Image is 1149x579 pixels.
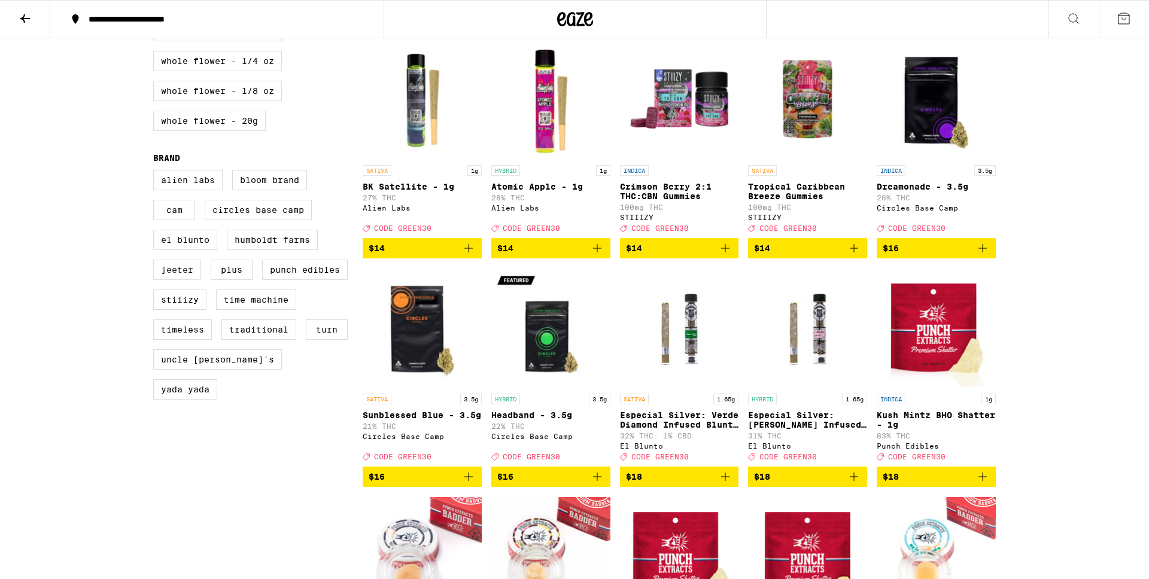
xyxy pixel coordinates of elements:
button: Add to bag [748,467,867,487]
img: Alien Labs - BK Satellite - 1g [363,39,482,159]
button: Add to bag [620,467,739,487]
p: 1.65g [842,394,867,404]
p: Crimson Berry 2:1 THC:CBN Gummies [620,182,739,201]
label: Traditional [221,319,296,340]
p: 31% THC [748,432,867,440]
img: Circles Base Camp - Headband - 3.5g [491,268,610,388]
label: Whole Flower - 1/4 oz [153,51,282,71]
p: SATIVA [363,165,391,176]
label: STIIIZY [153,289,206,310]
div: STIIIZY [748,214,867,221]
span: $16 [497,472,513,482]
p: Kush Mintz BHO Shatter - 1g [877,410,996,429]
div: El Blunto [620,442,739,450]
span: $18 [883,472,899,482]
p: Sunblessed Blue - 3.5g [363,410,482,420]
span: CODE GREEN30 [631,224,689,232]
button: Add to bag [363,238,482,258]
button: Add to bag [748,238,867,258]
p: Dreamonade - 3.5g [877,182,996,191]
div: STIIIZY [620,214,739,221]
a: Open page for Especial Silver: Rosa Diamond Infused Blunt - 1.65g from El Blunto [748,268,867,467]
span: $18 [754,472,770,482]
label: Bloom Brand [232,170,307,190]
p: INDICA [877,394,905,404]
p: 83% THC [877,432,996,440]
span: CODE GREEN30 [759,224,817,232]
label: Timeless [153,319,212,340]
p: INDICA [877,165,905,176]
img: Alien Labs - Atomic Apple - 1g [491,39,610,159]
span: CODE GREEN30 [374,224,431,232]
span: CODE GREEN30 [631,453,689,461]
span: $14 [626,243,642,253]
label: Humboldt Farms [227,230,318,250]
label: CAM [153,200,195,220]
img: El Blunto - Especial Silver: Verde Diamond Infused Blunt - 1.65g [620,268,739,388]
img: STIIIZY - Crimson Berry 2:1 THC:CBN Gummies [620,39,739,159]
span: $14 [754,243,770,253]
button: Add to bag [877,238,996,258]
p: 1g [467,165,482,176]
p: 22% THC [491,422,610,430]
p: Especial Silver: [PERSON_NAME] Infused Blunt - 1.65g [748,410,867,429]
p: HYBRID [491,394,520,404]
span: $16 [369,472,385,482]
span: $16 [883,243,899,253]
p: 1g [596,165,610,176]
div: Circles Base Camp [363,432,482,440]
img: Circles Base Camp - Dreamonade - 3.5g [877,39,996,159]
p: Tropical Caribbean Breeze Gummies [748,182,867,201]
p: SATIVA [748,165,777,176]
a: Open page for Crimson Berry 2:1 THC:CBN Gummies from STIIIZY [620,39,739,238]
p: 32% THC: 1% CBD [620,432,739,440]
label: Whole Flower - 20g [153,111,266,131]
p: BK Satellite - 1g [363,182,482,191]
span: $14 [497,243,513,253]
button: Add to bag [491,467,610,487]
span: CODE GREEN30 [888,224,946,232]
p: Atomic Apple - 1g [491,182,610,191]
label: turn [306,319,348,340]
a: Open page for Sunblessed Blue - 3.5g from Circles Base Camp [363,268,482,467]
label: PLUS [211,260,253,280]
label: Alien Labs [153,170,223,190]
span: Hi. Need any help? [7,8,86,18]
p: 27% THC [363,194,482,202]
span: CODE GREEN30 [374,453,431,461]
p: Especial Silver: Verde Diamond Infused Blunt - 1.65g [620,410,739,429]
p: 1.65g [713,394,738,404]
label: Jeeter [153,260,201,280]
label: El Blunto [153,230,217,250]
label: Circles Base Camp [205,200,312,220]
button: Add to bag [877,467,996,487]
a: Open page for Kush Mintz BHO Shatter - 1g from Punch Edibles [877,268,996,467]
a: Open page for BK Satellite - 1g from Alien Labs [363,39,482,238]
a: Open page for Tropical Caribbean Breeze Gummies from STIIIZY [748,39,867,238]
div: Circles Base Camp [491,432,610,440]
p: 26% THC [877,194,996,202]
button: Add to bag [491,238,610,258]
p: Headband - 3.5g [491,410,610,420]
label: Time Machine [216,289,296,310]
p: INDICA [620,165,649,176]
p: 1g [981,394,996,404]
img: STIIIZY - Tropical Caribbean Breeze Gummies [748,39,867,159]
p: SATIVA [363,394,391,404]
a: Open page for Dreamonade - 3.5g from Circles Base Camp [877,39,996,238]
button: Add to bag [363,467,482,487]
span: CODE GREEN30 [759,453,817,461]
p: 3.5g [460,394,482,404]
span: $14 [369,243,385,253]
a: Open page for Especial Silver: Verde Diamond Infused Blunt - 1.65g from El Blunto [620,268,739,467]
p: 100mg THC [620,203,739,211]
div: El Blunto [748,442,867,450]
legend: Brand [153,153,180,163]
p: 3.5g [589,394,610,404]
label: Whole Flower - 1/8 oz [153,81,282,101]
label: Yada Yada [153,379,217,400]
p: 3.5g [974,165,996,176]
div: Alien Labs [491,204,610,212]
img: Punch Edibles - Kush Mintz BHO Shatter - 1g [877,268,996,388]
p: SATIVA [620,394,649,404]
